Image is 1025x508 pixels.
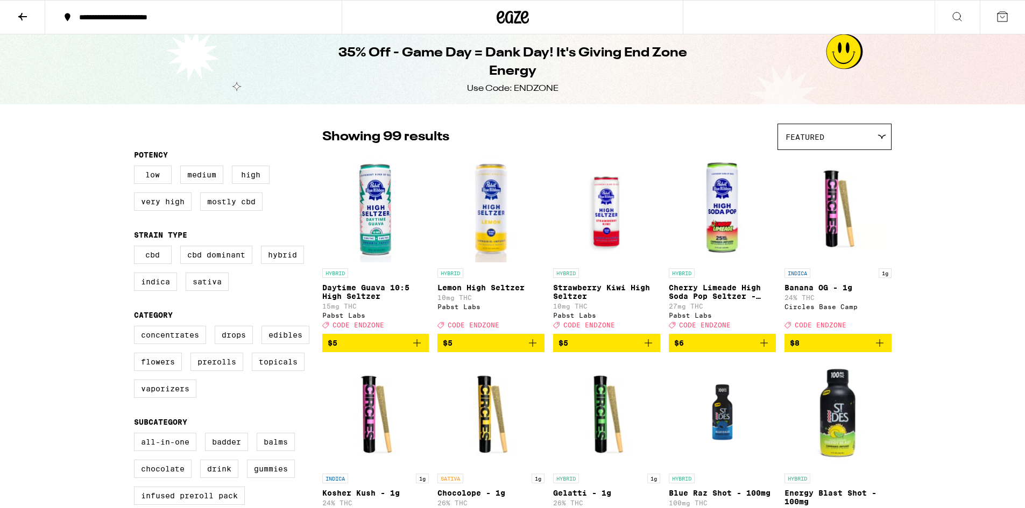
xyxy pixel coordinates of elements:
[134,273,177,291] label: Indica
[205,433,248,451] label: Badder
[322,334,429,352] button: Add to bag
[448,321,499,328] span: CODE ENDZONE
[180,166,223,184] label: Medium
[317,44,709,81] h1: 35% Off - Game Day = Dank Day! It's Giving End Zone Energy
[784,303,892,310] div: Circles Base Camp
[553,474,579,483] p: HYBRID
[784,474,810,483] p: HYBRID
[553,268,579,278] p: HYBRID
[647,474,660,483] p: 1g
[437,499,545,506] p: 26% THC
[786,133,824,141] span: Featured
[134,192,192,211] label: Very High
[134,326,206,344] label: Concentrates
[553,312,660,319] div: Pabst Labs
[134,231,187,239] legend: Strain Type
[322,283,429,300] p: Daytime Guava 10:5 High Seltzer
[669,155,776,334] a: Open page for Cherry Limeade High Soda Pop Seltzer - 25mg from Pabst Labs
[669,499,776,506] p: 100mg THC
[322,499,429,506] p: 24% THC
[795,321,846,328] span: CODE ENDZONE
[134,418,187,426] legend: Subcategory
[669,334,776,352] button: Add to bag
[437,474,463,483] p: SATIVA
[416,474,429,483] p: 1g
[669,283,776,300] p: Cherry Limeade High Soda Pop Seltzer - 25mg
[563,321,615,328] span: CODE ENDZONE
[134,246,172,264] label: CBD
[437,303,545,310] div: Pabst Labs
[328,339,337,347] span: $5
[559,339,568,347] span: $5
[784,268,810,278] p: INDICA
[190,353,243,371] label: Prerolls
[322,361,429,468] img: Circles Base Camp - Kosher Kush - 1g
[247,460,295,478] label: Gummies
[669,474,695,483] p: HYBRID
[669,489,776,497] p: Blue Raz Shot - 100mg
[322,155,429,263] img: Pabst Labs - Daytime Guava 10:5 High Seltzer
[784,361,892,468] img: St. Ides - Energy Blast Shot - 100mg
[669,268,695,278] p: HYBRID
[180,246,252,264] label: CBD Dominant
[134,353,182,371] label: Flowers
[467,83,559,95] div: Use Code: ENDZONE
[784,155,892,263] img: Circles Base Camp - Banana OG - 1g
[437,268,463,278] p: HYBRID
[322,312,429,319] div: Pabst Labs
[784,489,892,506] p: Energy Blast Shot - 100mg
[333,321,384,328] span: CODE ENDZONE
[322,268,348,278] p: HYBRID
[437,294,545,301] p: 10mg THC
[252,353,305,371] label: Topicals
[134,166,172,184] label: Low
[134,486,245,505] label: Infused Preroll Pack
[437,155,545,334] a: Open page for Lemon High Seltzer from Pabst Labs
[553,499,660,506] p: 26% THC
[437,283,545,292] p: Lemon High Seltzer
[437,334,545,352] button: Add to bag
[261,246,304,264] label: Hybrid
[553,283,660,300] p: Strawberry Kiwi High Seltzer
[322,489,429,497] p: Kosher Kush - 1g
[134,311,173,319] legend: Category
[679,321,731,328] span: CODE ENDZONE
[669,312,776,319] div: Pabst Labs
[784,283,892,292] p: Banana OG - 1g
[257,433,295,451] label: Balms
[784,294,892,301] p: 24% THC
[322,155,429,334] a: Open page for Daytime Guava 10:5 High Seltzer from Pabst Labs
[322,474,348,483] p: INDICA
[215,326,253,344] label: Drops
[322,303,429,310] p: 15mg THC
[553,334,660,352] button: Add to bag
[674,339,684,347] span: $6
[553,155,660,263] img: Pabst Labs - Strawberry Kiwi High Seltzer
[437,361,545,468] img: Circles Base Camp - Chocolope - 1g
[879,268,892,278] p: 1g
[669,155,776,263] img: Pabst Labs - Cherry Limeade High Soda Pop Seltzer - 25mg
[532,474,545,483] p: 1g
[261,326,309,344] label: Edibles
[200,192,263,211] label: Mostly CBD
[134,151,168,159] legend: Potency
[669,361,776,468] img: St. Ides - Blue Raz Shot - 100mg
[553,155,660,334] a: Open page for Strawberry Kiwi High Seltzer from Pabst Labs
[553,303,660,310] p: 10mg THC
[186,273,229,291] label: Sativa
[134,380,196,398] label: Vaporizers
[200,460,238,478] label: Drink
[437,489,545,497] p: Chocolope - 1g
[553,489,660,497] p: Gelatti - 1g
[553,361,660,468] img: Circles Base Camp - Gelatti - 1g
[134,433,196,451] label: All-In-One
[784,334,892,352] button: Add to bag
[437,155,545,263] img: Pabst Labs - Lemon High Seltzer
[232,166,270,184] label: High
[669,303,776,310] p: 27mg THC
[134,460,192,478] label: Chocolate
[322,128,449,146] p: Showing 99 results
[790,339,800,347] span: $8
[784,155,892,334] a: Open page for Banana OG - 1g from Circles Base Camp
[443,339,453,347] span: $5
